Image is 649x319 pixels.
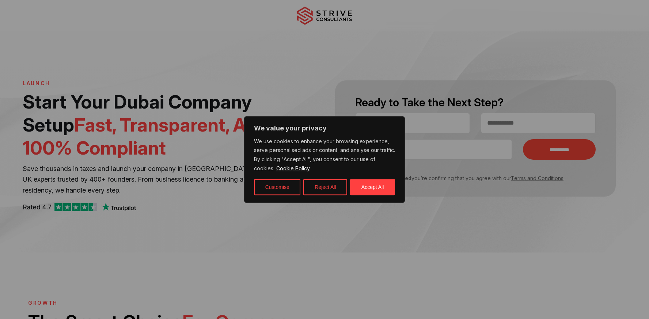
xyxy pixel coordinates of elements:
div: We value your privacy [244,116,405,203]
button: Accept All [350,179,395,195]
a: Cookie Policy [276,165,310,172]
p: We use cookies to enhance your browsing experience, serve personalised ads or content, and analys... [254,137,395,174]
p: We value your privacy [254,124,395,133]
button: Customise [254,179,300,195]
button: Reject All [303,179,347,195]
